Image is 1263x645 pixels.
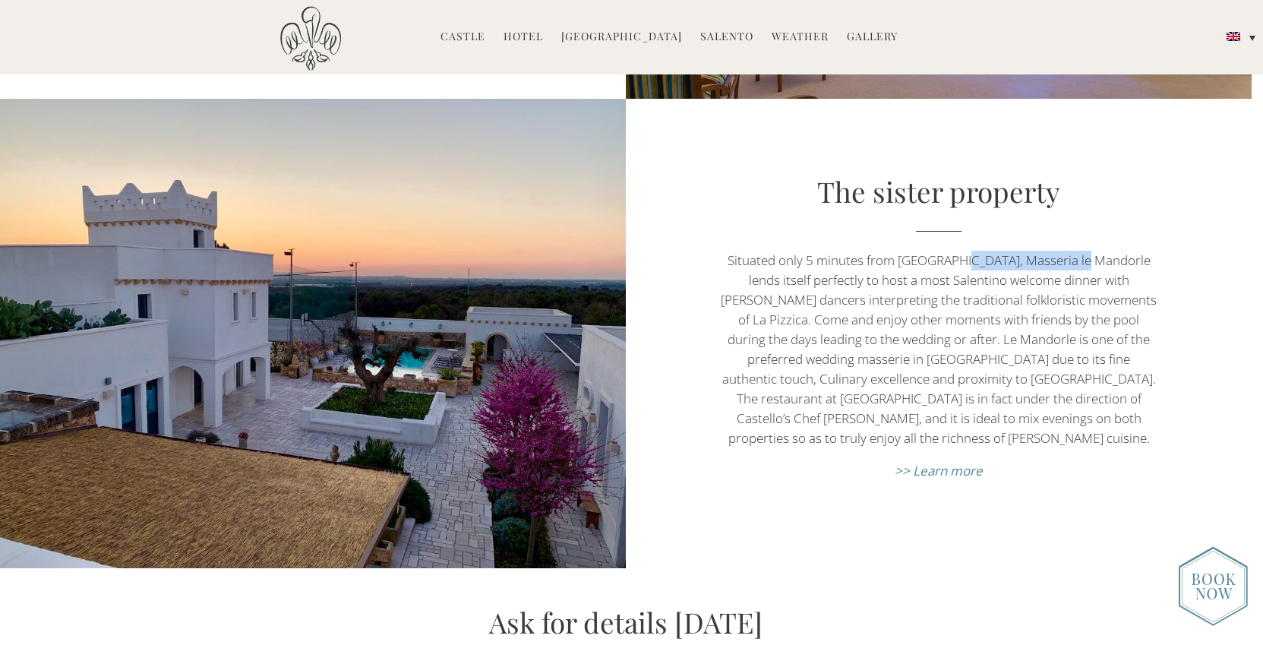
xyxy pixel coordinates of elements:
[721,251,1157,448] p: Situated only 5 minutes from [GEOGRAPHIC_DATA], Masseria le Mandorle lends itself perfectly to ho...
[440,29,485,46] a: Castle
[1227,32,1240,41] img: English
[280,6,341,71] img: Castello di Ugento
[504,29,543,46] a: Hotel
[772,29,829,46] a: Weather
[895,462,983,479] a: >> Learn more
[561,29,682,46] a: [GEOGRAPHIC_DATA]
[847,29,898,46] a: Gallery
[1179,547,1248,626] img: new-booknow.png
[700,29,753,46] a: Salento
[817,172,1060,210] a: The sister property
[1179,546,1248,626] img: enquire_today_weddings_page.png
